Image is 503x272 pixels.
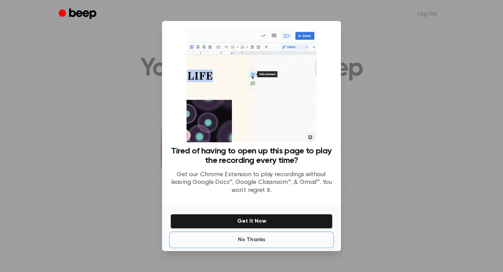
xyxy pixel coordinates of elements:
h3: Tired of having to open up this page to play the recording every time? [170,146,333,165]
img: Beep extension in action [187,29,316,142]
a: Beep [59,7,98,21]
button: No Thanks [170,233,333,247]
a: Log Out [410,6,444,22]
p: Get our Chrome Extension to play recordings without leaving Google Docs™, Google Classroom™, & Gm... [170,171,333,195]
button: Get It Now [170,214,333,229]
